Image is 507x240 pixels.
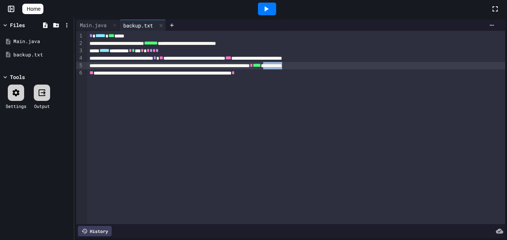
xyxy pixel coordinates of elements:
[78,226,112,236] div: History
[34,103,50,109] div: Output
[76,62,84,69] div: 5
[22,4,43,14] a: Home
[76,21,110,29] div: Main.java
[10,73,25,81] div: Tools
[120,22,157,29] div: backup.txt
[27,5,40,13] span: Home
[6,103,26,109] div: Settings
[76,40,84,47] div: 2
[76,47,84,55] div: 3
[76,55,84,62] div: 4
[76,69,84,77] div: 6
[76,20,120,31] div: Main.java
[13,38,71,45] div: Main.java
[13,51,71,59] div: backup.txt
[76,32,84,40] div: 1
[10,21,25,29] div: Files
[120,20,166,31] div: backup.txt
